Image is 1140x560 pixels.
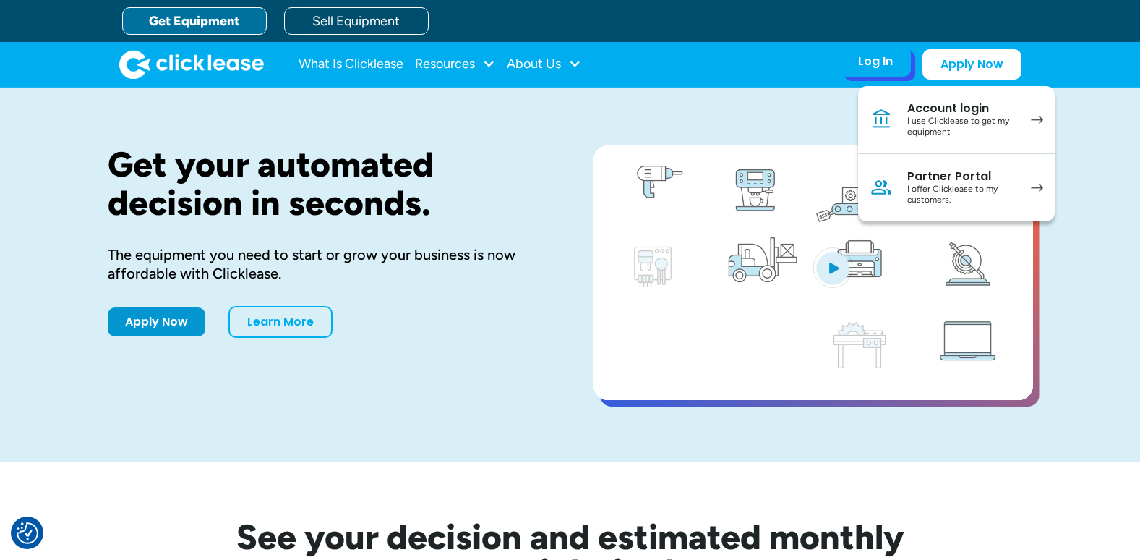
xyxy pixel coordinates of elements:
[108,145,547,222] h1: Get your automated decision in seconds.
[17,522,38,544] img: Revisit consent button
[119,50,264,79] img: Clicklease logo
[119,50,264,79] a: home
[858,54,893,69] div: Log In
[870,108,893,131] img: Bank icon
[1031,184,1043,192] img: arrow
[813,247,852,288] img: Blue play button logo on a light blue circular background
[858,86,1055,221] nav: Log In
[17,522,38,544] button: Consent Preferences
[415,50,495,79] div: Resources
[228,306,333,338] a: Learn More
[870,176,893,199] img: Person icon
[907,116,1016,138] div: I use Clicklease to get my equipment
[284,7,429,35] a: Sell Equipment
[108,245,547,283] div: The equipment you need to start or grow your business is now affordable with Clicklease.
[907,169,1016,184] div: Partner Portal
[907,101,1016,116] div: Account login
[122,7,267,35] a: Get Equipment
[907,184,1016,206] div: I offer Clicklease to my customers.
[858,86,1055,154] a: Account loginI use Clicklease to get my equipment
[858,154,1055,221] a: Partner PortalI offer Clicklease to my customers.
[299,50,403,79] a: What Is Clicklease
[922,49,1021,80] a: Apply Now
[108,307,205,336] a: Apply Now
[507,50,581,79] div: About Us
[593,145,1033,400] a: open lightbox
[1031,116,1043,124] img: arrow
